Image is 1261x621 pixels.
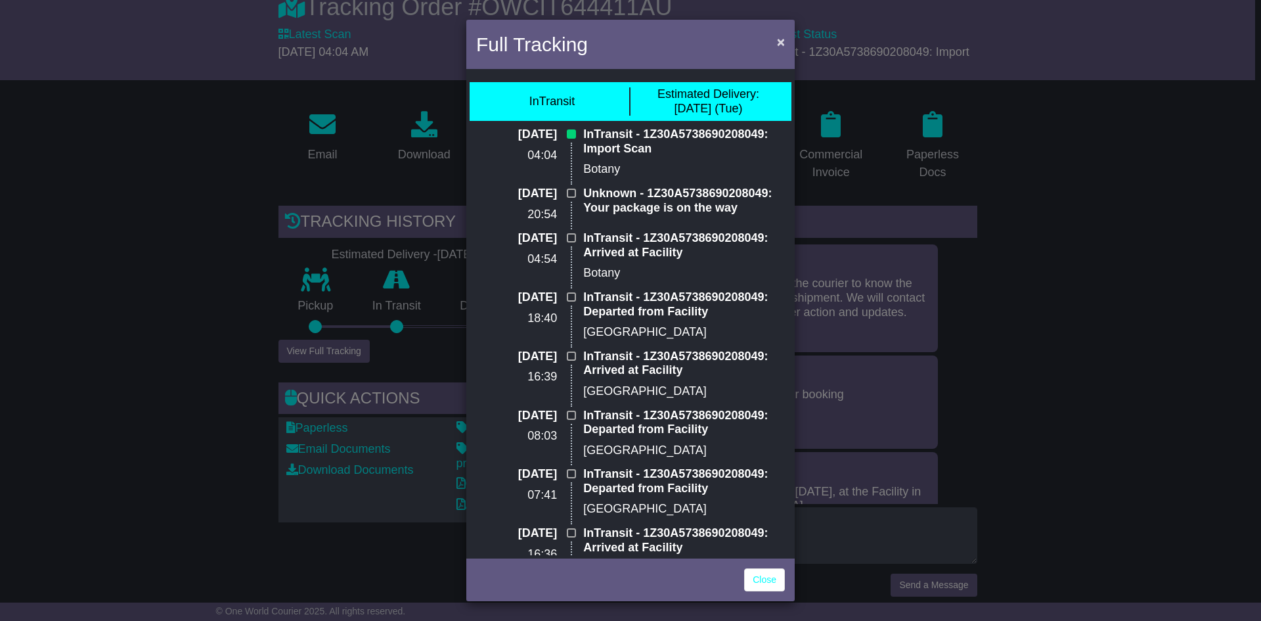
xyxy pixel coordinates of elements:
h4: Full Tracking [476,30,588,59]
p: Unknown - 1Z30A5738690208049: Your package is on the way [583,187,785,215]
p: 07:41 [476,488,557,503]
p: 20:54 [476,208,557,222]
p: 18:40 [476,311,557,326]
p: [DATE] [476,127,557,142]
p: InTransit - 1Z30A5738690208049: Arrived at Facility [583,231,785,260]
span: × [777,34,785,49]
a: Close [744,568,785,591]
div: InTransit [529,95,575,109]
p: 04:04 [476,149,557,163]
p: [DATE] [476,467,557,482]
p: Botany [583,162,785,177]
p: 16:36 [476,547,557,562]
p: [DATE] [476,231,557,246]
button: Close [770,28,791,55]
p: InTransit - 1Z30A5738690208049: Departed from Facility [583,290,785,319]
span: Estimated Delivery: [657,87,759,101]
p: InTransit - 1Z30A5738690208049: Departed from Facility [583,467,785,495]
p: 08:03 [476,429,557,444]
p: [DATE] [476,290,557,305]
div: [DATE] (Tue) [657,87,759,116]
p: Botany [583,266,785,281]
p: InTransit - 1Z30A5738690208049: Import Scan [583,127,785,156]
p: [DATE] [476,409,557,423]
p: InTransit - 1Z30A5738690208049: Arrived at Facility [583,350,785,378]
p: 16:39 [476,370,557,384]
p: InTransit - 1Z30A5738690208049: Departed from Facility [583,409,785,437]
p: [GEOGRAPHIC_DATA] [583,444,785,458]
p: [DATE] [476,350,557,364]
p: [GEOGRAPHIC_DATA] [583,502,785,517]
p: [GEOGRAPHIC_DATA] [583,384,785,399]
p: [GEOGRAPHIC_DATA] [583,325,785,340]
p: 04:54 [476,252,557,267]
p: [DATE] [476,526,557,541]
p: InTransit - 1Z30A5738690208049: Arrived at Facility [583,526,785,555]
p: [DATE] [476,187,557,201]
